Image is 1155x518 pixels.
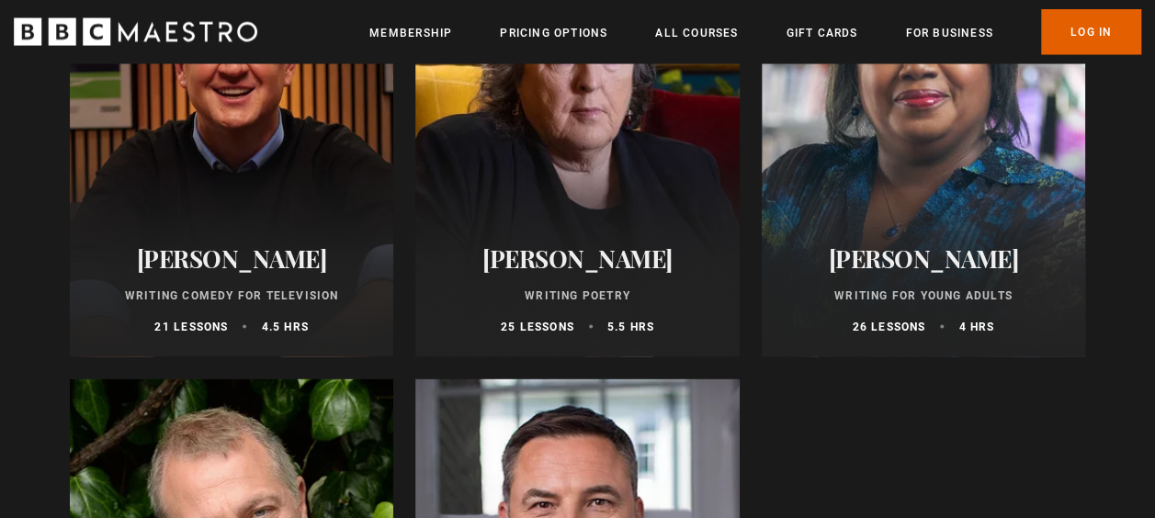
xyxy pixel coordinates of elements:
a: Log In [1041,9,1141,55]
a: Membership [369,24,452,42]
p: Writing Poetry [437,287,717,304]
p: 4 hrs [958,319,994,335]
p: 4.5 hrs [261,319,308,335]
p: 21 lessons [154,319,228,335]
p: 25 lessons [501,319,574,335]
svg: BBC Maestro [14,18,257,46]
p: 5.5 hrs [607,319,654,335]
h2: [PERSON_NAME] [437,244,717,273]
a: Gift Cards [786,24,857,42]
h2: [PERSON_NAME] [784,244,1063,273]
a: Pricing Options [500,24,607,42]
p: 26 lessons [852,319,925,335]
p: Writing for Young Adults [784,287,1063,304]
p: Writing Comedy for Television [92,287,371,304]
h2: [PERSON_NAME] [92,244,371,273]
nav: Primary [369,9,1141,55]
a: All Courses [655,24,738,42]
a: For business [905,24,992,42]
